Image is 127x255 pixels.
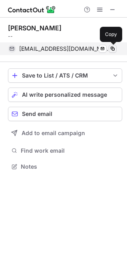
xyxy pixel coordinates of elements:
[21,163,119,170] span: Notes
[8,126,122,140] button: Add to email campaign
[22,92,107,98] span: AI write personalized message
[8,145,122,156] button: Find work email
[8,68,122,83] button: save-profile-one-click
[8,161,122,172] button: Notes
[8,88,122,102] button: AI write personalized message
[19,45,111,52] span: [EMAIL_ADDRESS][DOMAIN_NAME]
[22,130,85,136] span: Add to email campaign
[22,111,52,117] span: Send email
[21,147,119,154] span: Find work email
[8,33,122,40] div: --
[8,5,56,14] img: ContactOut v5.3.10
[8,24,62,32] div: [PERSON_NAME]
[22,72,108,79] div: Save to List / ATS / CRM
[8,107,122,121] button: Send email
